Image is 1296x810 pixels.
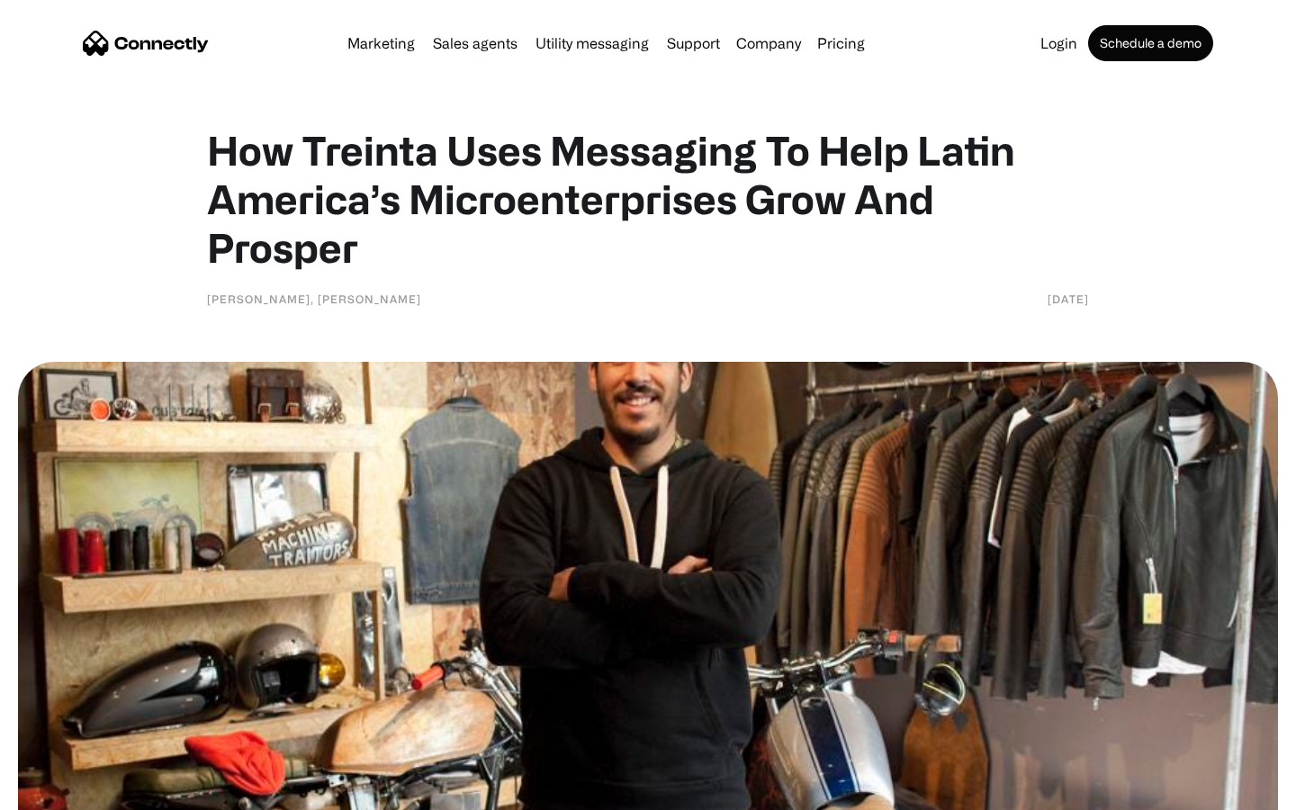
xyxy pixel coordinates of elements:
aside: Language selected: English [18,778,108,804]
a: Utility messaging [528,36,656,50]
div: Company [736,31,801,56]
a: Schedule a demo [1088,25,1213,61]
a: Sales agents [426,36,525,50]
ul: Language list [36,778,108,804]
div: [PERSON_NAME], [PERSON_NAME] [207,290,421,308]
a: Login [1033,36,1084,50]
a: Support [660,36,727,50]
div: [DATE] [1048,290,1089,308]
a: Marketing [340,36,422,50]
h1: How Treinta Uses Messaging To Help Latin America’s Microenterprises Grow And Prosper [207,126,1089,272]
a: Pricing [810,36,872,50]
